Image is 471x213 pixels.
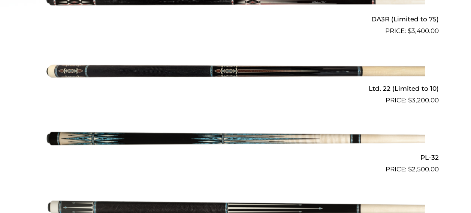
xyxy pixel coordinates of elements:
h2: DA3R (Limited to 75) [33,12,439,26]
bdi: 3,400.00 [408,27,439,34]
a: PL-32 $2,500.00 [33,108,439,174]
img: PL-32 [46,108,425,171]
span: $ [408,96,412,104]
bdi: 2,500.00 [408,165,439,173]
h2: PL-32 [33,151,439,165]
span: $ [408,165,412,173]
a: Ltd. 22 (Limited to 10) $3,200.00 [33,39,439,105]
bdi: 3,200.00 [408,96,439,104]
h2: Ltd. 22 (Limited to 10) [33,81,439,95]
span: $ [408,27,411,34]
img: Ltd. 22 (Limited to 10) [46,39,425,102]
